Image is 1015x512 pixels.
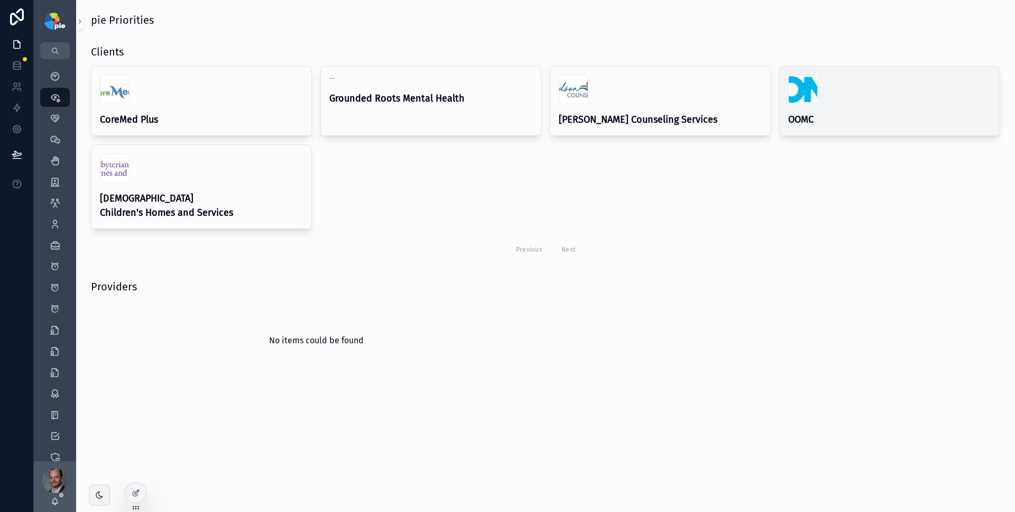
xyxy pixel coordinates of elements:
a: OOMC [779,66,1000,136]
a: [DEMOGRAPHIC_DATA] Children's Homes and Services [91,144,312,229]
h4: [DEMOGRAPHIC_DATA] Children's Homes and Services [100,191,303,220]
a: CoreMed Plus [91,66,312,136]
h2: No items could be found [269,334,364,347]
img: App logo [44,13,65,30]
h4: Grounded Roots Mental Health [329,92,532,106]
h4: [PERSON_NAME] Counseling Services [559,113,762,127]
a: [PERSON_NAME] Counseling Services [550,66,771,136]
a: --Grounded Roots Mental Health [320,66,541,136]
h1: Clients [91,44,124,59]
h1: Providers [91,279,137,294]
h4: OOMC [788,113,991,127]
span: -- [329,75,335,83]
h1: pie Priorities [91,13,154,28]
h4: CoreMed Plus [100,113,303,127]
div: scrollable content [34,59,76,461]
